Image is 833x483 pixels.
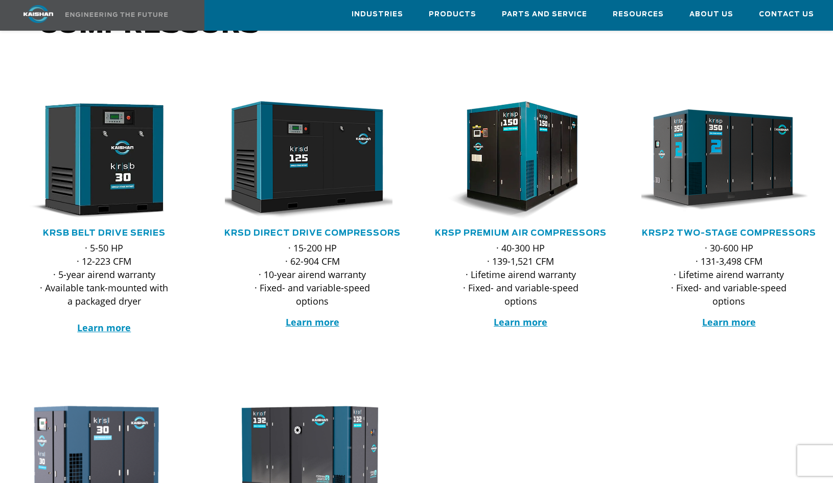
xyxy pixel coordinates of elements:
a: KRSB Belt Drive Series [43,229,166,237]
div: krsp350 [641,101,817,220]
a: Contact Us [759,1,814,28]
a: Industries [352,1,403,28]
img: krsp150 [425,101,601,220]
span: Products [429,9,476,20]
a: KRSP Premium Air Compressors [435,229,607,237]
img: krsp350 [634,101,809,220]
span: Resources [613,9,664,20]
a: Learn more [77,321,131,334]
div: krsb30 [16,101,192,220]
div: krsd125 [225,101,401,220]
a: Learn more [494,316,547,328]
p: · 5-50 HP · 12-223 CFM · 5-year airend warranty · Available tank-mounted with a packaged dryer [37,241,172,334]
a: Products [429,1,476,28]
a: Learn more [702,316,756,328]
p: · 30-600 HP · 131-3,498 CFM · Lifetime airend warranty · Fixed- and variable-speed options [662,241,797,308]
a: KRSD Direct Drive Compressors [224,229,401,237]
span: About Us [689,9,733,20]
p: · 15-200 HP · 62-904 CFM · 10-year airend warranty · Fixed- and variable-speed options [245,241,380,308]
span: Parts and Service [502,9,587,20]
p: · 40-300 HP · 139-1,521 CFM · Lifetime airend warranty · Fixed- and variable-speed options [453,241,588,308]
a: Parts and Service [502,1,587,28]
span: Industries [352,9,403,20]
a: KRSP2 Two-Stage Compressors [642,229,816,237]
img: Engineering the future [65,12,168,17]
a: About Us [689,1,733,28]
div: krsp150 [433,101,609,220]
img: krsd125 [217,101,393,220]
a: Resources [613,1,664,28]
img: krsb30 [9,101,184,220]
a: Learn more [286,316,339,328]
span: Contact Us [759,9,814,20]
